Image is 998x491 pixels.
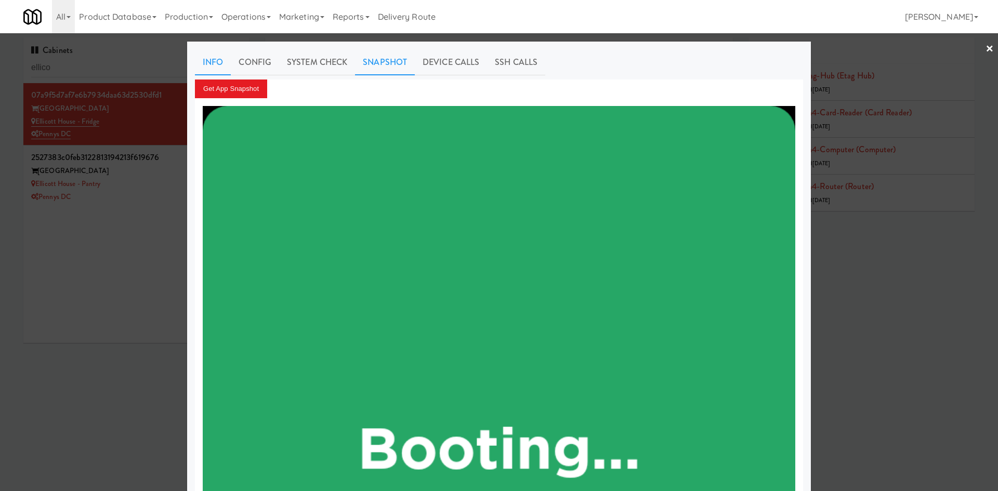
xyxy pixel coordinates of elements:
a: SSH Calls [487,49,545,75]
a: Config [231,49,279,75]
a: × [986,33,994,65]
a: Snapshot [355,49,415,75]
a: Info [195,49,231,75]
button: Get App Snapshot [195,79,267,98]
a: Device Calls [415,49,487,75]
a: System Check [279,49,355,75]
img: Micromart [23,8,42,26]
